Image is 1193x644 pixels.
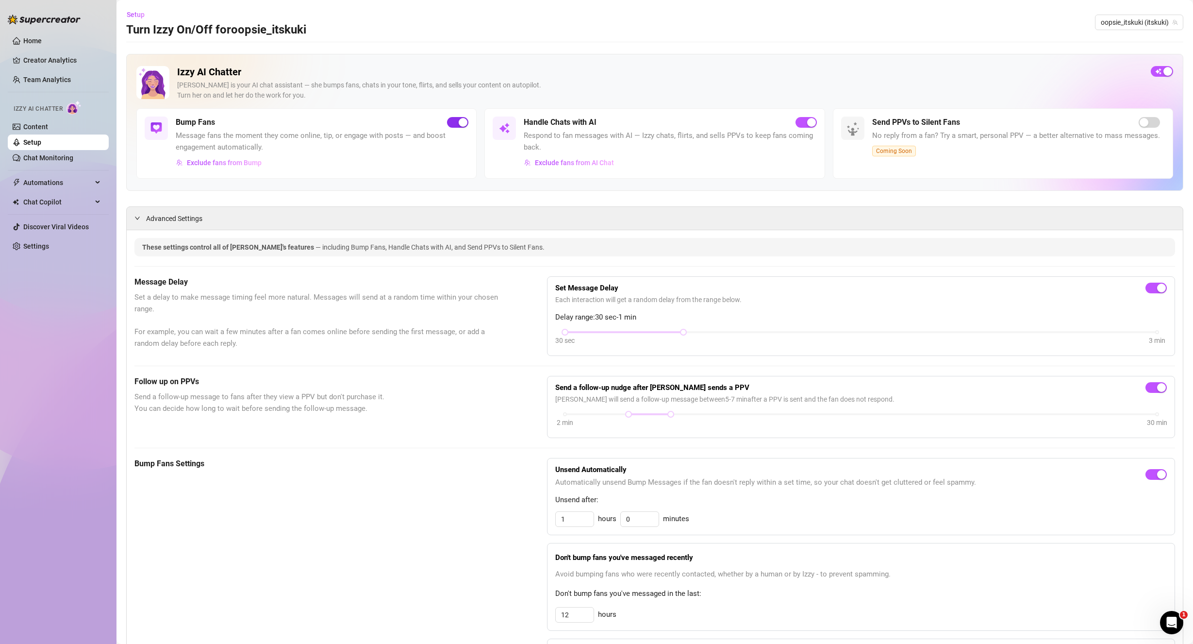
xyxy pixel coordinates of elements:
[524,155,614,170] button: Exclude fans from AI Chat
[555,284,618,292] strong: Set Message Delay
[555,553,693,562] strong: Don't bump fans you've messaged recently
[8,15,81,24] img: logo-BBDzfeDw.svg
[524,159,531,166] img: svg%3e
[176,155,262,170] button: Exclude fans from Bump
[134,215,140,221] span: expanded
[598,609,616,621] span: hours
[663,513,689,525] span: minutes
[555,477,976,489] span: Automatically unsend Bump Messages if the fan doesn't reply within a set time, so your chat doesn...
[23,138,41,146] a: Setup
[1101,15,1177,30] span: oopsie_itskuki (itskuki)
[555,494,1167,506] span: Unsend after:
[524,130,816,153] span: Respond to fan messages with AI — Izzy chats, flirts, and sells PPVs to keep fans coming back.
[146,213,202,224] span: Advanced Settings
[134,276,498,288] h5: Message Delay
[555,394,1167,405] span: [PERSON_NAME] will send a follow-up message between 5 - 7 min after a PPV is sent and the fan doe...
[555,588,1167,600] span: Don't bump fans you've messaged in the last:
[23,76,71,84] a: Team Analytics
[23,37,42,45] a: Home
[555,312,1167,323] span: Delay range: 30 sec - 1 min
[315,243,545,251] span: — including Bump Fans, Handle Chats with AI, and Send PPVs to Silent Fans.
[1180,611,1188,619] span: 1
[23,52,101,68] a: Creator Analytics
[177,66,1143,78] h2: Izzy AI Chatter
[555,294,1167,305] span: Each interaction will get a random delay from the range below.
[13,199,19,205] img: Chat Copilot
[872,130,1160,142] span: No reply from a fan? Try a smart, personal PPV — a better alternative to mass messages.
[136,66,169,99] img: Izzy AI Chatter
[1147,417,1167,428] div: 30 min
[176,159,183,166] img: svg%3e
[555,335,575,346] div: 30 sec
[134,458,498,470] h5: Bump Fans Settings
[1172,19,1178,25] span: team
[1149,335,1165,346] div: 3 min
[23,123,48,131] a: Content
[134,391,498,414] span: Send a follow-up message to fans after they view a PPV but don't purchase it. You can decide how ...
[535,159,614,167] span: Exclude fans from AI Chat
[555,569,1167,580] span: Avoid bumping fans who were recently contacted, whether by a human or by Izzy - to prevent spamming.
[126,7,152,22] button: Setup
[498,122,510,134] img: svg%3e
[23,175,92,190] span: Automations
[555,465,627,474] strong: Unsend Automatically
[66,101,82,115] img: AI Chatter
[23,194,92,210] span: Chat Copilot
[598,513,616,525] span: hours
[126,22,306,38] h3: Turn Izzy On/Off for oopsie_itskuki
[14,104,63,114] span: Izzy AI Chatter
[142,243,315,251] span: These settings control all of [PERSON_NAME]'s features
[134,213,146,223] div: expanded
[177,80,1143,101] div: [PERSON_NAME] is your AI chat assistant — she bumps fans, chats in your tone, flirts, and sells y...
[23,154,73,162] a: Chat Monitoring
[846,122,862,137] img: silent-fans-ppv-o-N6Mmdf.svg
[134,292,498,349] span: Set a delay to make message timing feel more natural. Messages will send at a random time within ...
[13,179,20,186] span: thunderbolt
[524,117,596,128] h5: Handle Chats with AI
[150,122,162,134] img: svg%3e
[176,117,215,128] h5: Bump Fans
[872,146,916,156] span: Coming Soon
[23,223,89,231] a: Discover Viral Videos
[187,159,262,167] span: Exclude fans from Bump
[134,376,498,388] h5: Follow up on PPVs
[127,11,145,18] span: Setup
[872,117,960,128] h5: Send PPVs to Silent Fans
[555,383,749,392] strong: Send a follow-up nudge after [PERSON_NAME] sends a PPV
[557,417,573,428] div: 2 min
[1160,611,1183,634] iframe: Intercom live chat
[23,242,49,250] a: Settings
[176,130,468,153] span: Message fans the moment they come online, tip, or engage with posts — and boost engagement automa...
